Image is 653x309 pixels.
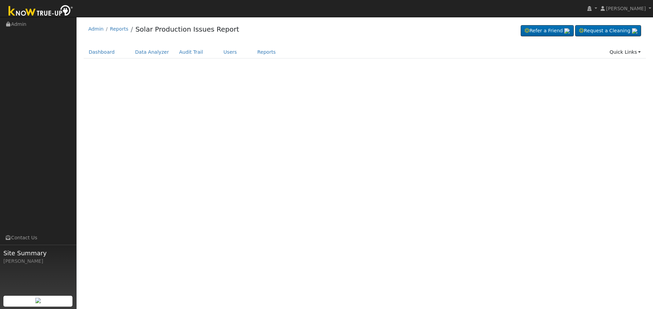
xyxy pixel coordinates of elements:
img: retrieve [632,28,637,34]
a: Solar Production Issues Report [135,25,239,33]
a: Data Analyzer [130,46,174,58]
img: retrieve [564,28,570,34]
a: Reports [110,26,128,32]
a: Users [218,46,242,58]
a: Admin [88,26,104,32]
a: Reports [252,46,281,58]
a: Audit Trail [174,46,208,58]
span: [PERSON_NAME] [606,6,646,11]
a: Dashboard [84,46,120,58]
a: Refer a Friend [521,25,574,37]
img: retrieve [35,298,41,303]
img: Know True-Up [5,4,77,19]
a: Quick Links [604,46,646,58]
a: Request a Cleaning [575,25,641,37]
div: [PERSON_NAME] [3,258,73,265]
span: Site Summary [3,248,73,258]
